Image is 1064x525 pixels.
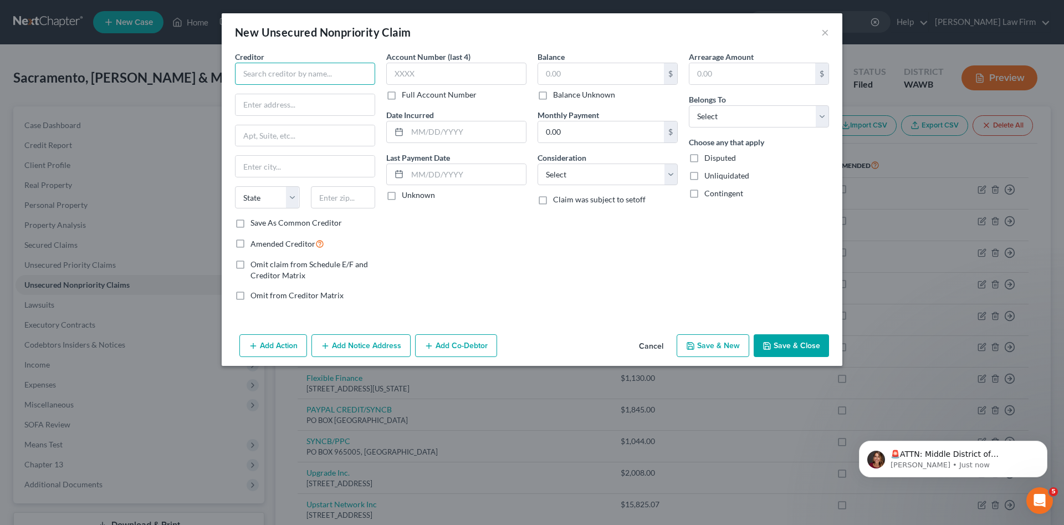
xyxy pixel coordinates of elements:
div: $ [664,121,677,142]
label: Balance Unknown [553,89,615,100]
button: Save & Close [754,334,829,358]
div: $ [815,63,828,84]
button: Cancel [630,335,672,358]
input: 0.00 [538,121,664,142]
span: Amended Creditor [250,239,315,248]
label: Monthly Payment [538,109,599,121]
input: MM/DD/YYYY [407,121,526,142]
input: 0.00 [538,63,664,84]
button: Save & New [677,334,749,358]
label: Full Account Number [402,89,477,100]
label: Last Payment Date [386,152,450,164]
input: XXXX [386,63,526,85]
iframe: Intercom live chat [1026,487,1053,514]
span: Creditor [235,52,264,62]
label: Consideration [538,152,586,164]
div: $ [664,63,677,84]
button: Add Co-Debtor [415,334,497,358]
label: Balance [538,51,565,63]
label: Unknown [402,190,435,201]
span: Unliquidated [704,171,749,180]
input: MM/DD/YYYY [407,164,526,185]
label: Arrearage Amount [689,51,754,63]
input: Enter city... [236,156,375,177]
span: Omit from Creditor Matrix [250,290,344,300]
iframe: Intercom notifications message [842,417,1064,495]
span: Claim was subject to setoff [553,195,646,204]
button: Add Notice Address [311,334,411,358]
div: New Unsecured Nonpriority Claim [235,24,411,40]
input: Apt, Suite, etc... [236,125,375,146]
span: 5 [1049,487,1058,496]
span: Contingent [704,188,743,198]
span: Disputed [704,153,736,162]
button: Add Action [239,334,307,358]
span: Omit claim from Schedule E/F and Creditor Matrix [250,259,368,280]
input: Enter zip... [311,186,376,208]
label: Save As Common Creditor [250,217,342,228]
span: Belongs To [689,95,726,104]
button: × [821,26,829,39]
input: Enter address... [236,94,375,115]
label: Date Incurred [386,109,434,121]
label: Choose any that apply [689,136,764,148]
label: Account Number (last 4) [386,51,470,63]
input: 0.00 [689,63,815,84]
input: Search creditor by name... [235,63,375,85]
